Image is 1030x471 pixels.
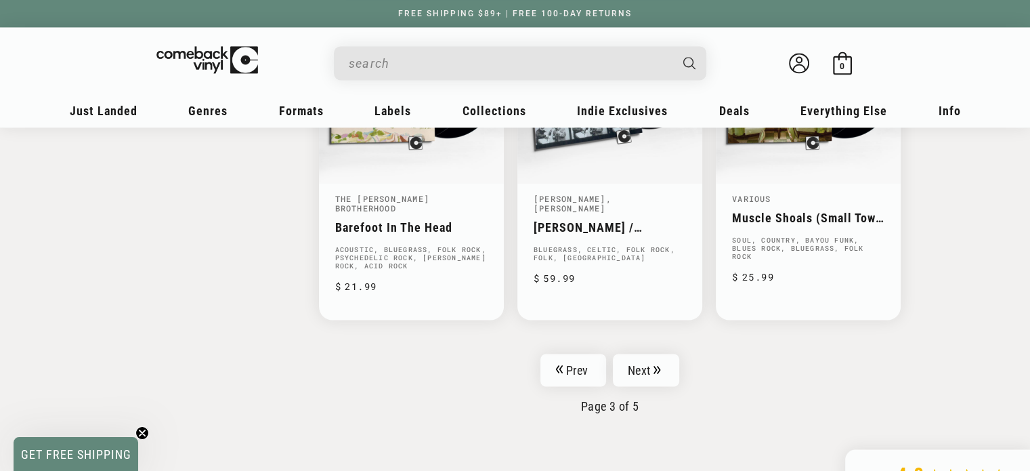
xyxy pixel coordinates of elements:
[800,104,887,118] span: Everything Else
[279,104,324,118] span: Formats
[319,398,901,413] p: Page 3 of 5
[188,104,228,118] span: Genres
[349,49,670,77] input: When autocomplete results are available use up and down arrows to review and enter to select
[540,354,606,386] a: Prev
[534,220,686,234] a: [PERSON_NAME] / [PERSON_NAME]
[385,9,645,18] a: FREE SHIPPING $89+ | FREE 100-DAY RETURNS
[671,46,708,80] button: Search
[939,104,961,118] span: Info
[374,104,411,118] span: Labels
[335,193,429,213] a: The [PERSON_NAME] Brotherhood
[135,426,149,440] button: Close teaser
[613,354,679,386] a: Next
[840,61,844,71] span: 0
[732,193,771,204] a: Various
[534,193,611,213] a: , [PERSON_NAME]
[577,104,668,118] span: Indie Exclusives
[534,193,606,204] a: [PERSON_NAME]
[719,104,750,118] span: Deals
[70,104,137,118] span: Just Landed
[463,104,526,118] span: Collections
[334,46,706,80] div: Search
[732,211,884,225] a: Muscle Shoals (Small Town Big Sound)
[319,354,901,413] nav: Pagination
[21,447,131,462] span: GET FREE SHIPPING
[335,220,488,234] a: Barefoot In The Head
[14,437,138,471] div: GET FREE SHIPPINGClose teaser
